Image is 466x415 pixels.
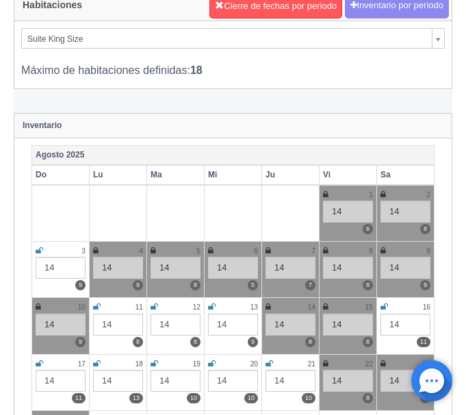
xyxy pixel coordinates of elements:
[78,303,86,311] small: 10
[420,224,430,234] label: 8
[151,314,200,336] div: 14
[21,28,445,49] a: Suite King Size
[320,165,377,185] th: Vi
[305,337,315,347] label: 8
[365,303,373,311] small: 15
[302,393,315,403] label: 10
[193,360,200,368] small: 19
[133,337,143,347] label: 8
[266,314,315,336] div: 14
[380,370,430,392] div: 14
[151,257,200,279] div: 14
[426,247,430,255] small: 9
[266,257,315,279] div: 14
[423,303,430,311] small: 16
[305,280,315,290] label: 7
[32,145,435,165] th: Agosto 2025
[420,280,430,290] label: 9
[254,247,258,255] small: 6
[135,360,143,368] small: 18
[151,370,200,392] div: 14
[208,257,258,279] div: 14
[250,303,258,311] small: 13
[78,360,86,368] small: 17
[129,393,143,403] label: 13
[196,247,200,255] small: 5
[187,393,200,403] label: 10
[248,280,258,290] label: 5
[323,370,373,392] div: 14
[75,280,86,290] label: 9
[377,165,435,185] th: Sa
[190,280,200,290] label: 8
[208,370,258,392] div: 14
[323,201,373,223] div: 14
[23,121,62,130] strong: Inventario
[426,191,430,199] small: 2
[308,303,315,311] small: 14
[369,247,373,255] small: 8
[208,314,258,336] div: 14
[266,370,315,392] div: 14
[32,165,90,185] th: Do
[308,360,315,368] small: 21
[36,257,86,279] div: 14
[365,360,373,368] small: 22
[417,337,430,347] label: 11
[363,337,373,347] label: 8
[93,257,143,279] div: 14
[311,247,315,255] small: 7
[190,337,200,347] label: 8
[323,314,373,336] div: 14
[93,370,143,392] div: 14
[250,360,258,368] small: 20
[139,247,143,255] small: 4
[193,303,200,311] small: 12
[72,393,86,403] label: 11
[190,64,203,76] b: 18
[244,393,258,403] label: 10
[147,165,205,185] th: Ma
[36,314,86,336] div: 14
[21,49,445,78] div: Máximo de habitaciones definidas:
[205,165,262,185] th: Mi
[248,337,258,347] label: 9
[363,280,373,290] label: 8
[36,370,86,392] div: 14
[323,257,373,279] div: 14
[380,201,430,223] div: 14
[81,247,86,255] small: 3
[90,165,147,185] th: Lu
[380,314,430,336] div: 14
[135,303,143,311] small: 11
[380,257,430,279] div: 14
[133,280,143,290] label: 9
[369,191,373,199] small: 1
[75,337,86,347] label: 9
[93,314,143,336] div: 14
[363,224,373,234] label: 6
[363,393,373,403] label: 8
[262,165,320,185] th: Ju
[27,29,426,49] span: Suite King Size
